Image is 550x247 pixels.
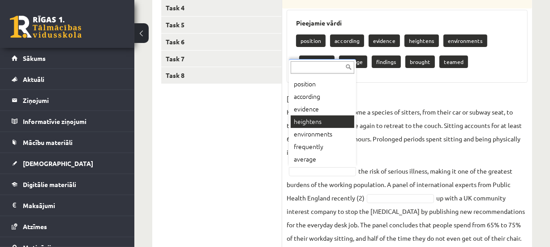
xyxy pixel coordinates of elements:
[291,128,354,141] div: environments
[291,90,354,103] div: according
[291,103,354,115] div: evidence
[291,153,354,166] div: average
[291,141,354,153] div: frequently
[291,78,354,90] div: position
[291,115,354,128] div: heightens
